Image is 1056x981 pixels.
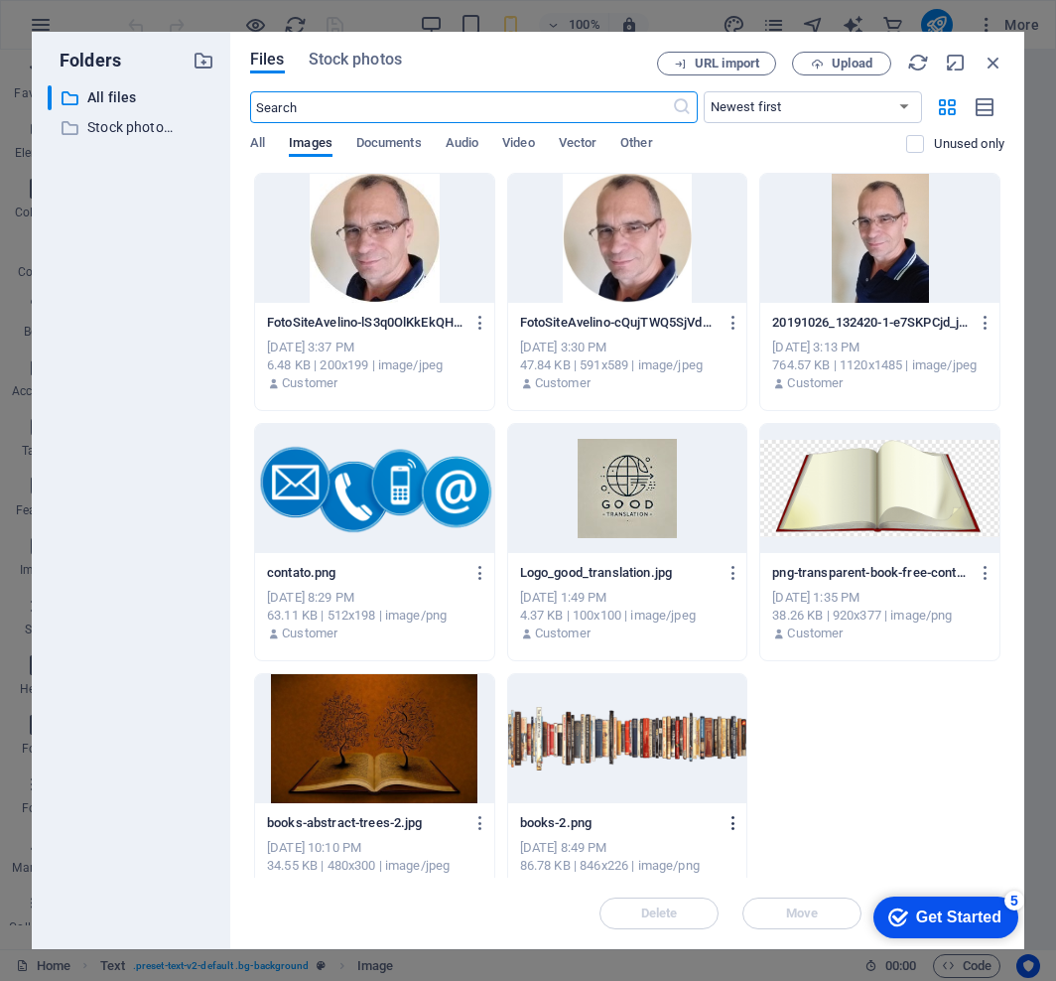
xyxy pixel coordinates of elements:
span: All [250,131,265,159]
div: [DATE] 3:30 PM [520,339,735,356]
span: Documents [356,131,422,159]
div: 63.11 KB | 512x198 | image/png [267,607,482,625]
p: Customer [535,625,591,642]
span: Files [250,48,285,71]
div: 47.84 KB | 591x589 | image/jpeg [520,356,735,374]
div: 6.48 KB | 200x199 | image/jpeg [267,356,482,374]
button: URL import [657,52,776,75]
div: Stock photos & videos [48,115,178,140]
button: Upload [792,52,891,75]
div: 86.78 KB | 846x226 | image/png [520,857,735,875]
p: Folders [48,48,121,73]
div: [DATE] 8:29 PM [267,589,482,607]
p: Stock photos & videos [87,116,178,139]
p: books-abstract-trees-2.jpg [267,814,463,832]
p: All files [87,86,178,109]
div: [DATE] 3:37 PM [267,339,482,356]
p: Customer [282,625,337,642]
i: Reload [907,52,929,73]
p: Customer [787,625,843,642]
p: Logo_good_translation.jpg [520,564,717,582]
div: [DATE] 10:10 PM [267,839,482,857]
span: Audio [446,131,478,159]
i: Minimize [945,52,967,73]
p: Customer [787,374,843,392]
p: contato.png [267,564,463,582]
span: Stock photos [309,48,402,71]
div: [DATE] 8:49 PM [520,839,735,857]
i: Create new folder [193,50,214,71]
div: [DATE] 1:49 PM [520,589,735,607]
p: Customer [535,374,591,392]
p: Displays only files that are not in use on the website. Files added during this session can still... [934,135,1004,153]
input: Search [250,91,672,123]
div: ​ [48,85,52,110]
p: Customer [282,875,337,893]
p: Customer [282,374,337,392]
div: [DATE] 1:35 PM [772,589,988,607]
span: Upload [832,58,872,70]
p: png-transparent-book-free-content-open-book-pages-angle-reading-material.png [772,564,969,582]
p: Customer [535,875,591,893]
span: Vector [559,131,597,159]
span: Other [620,131,652,159]
div: 34.55 KB | 480x300 | image/jpeg [267,857,482,875]
p: FotoSiteAvelino-lS3q0OlKkEkQHH7BtmQrxg.jpg [267,314,463,332]
p: 20191026_132420-1-e7SKPCjd_jv1MwQ4cWetBw.jpg [772,314,969,332]
span: Images [289,131,332,159]
div: Stock photos & videos [48,115,214,140]
span: URL import [695,58,759,70]
div: [DATE] 3:13 PM [772,339,988,356]
iframe: To enrich screen reader interactions, please activate Accessibility in Grammarly extension settings [858,887,1026,946]
div: 764.57 KB | 1120x1485 | image/jpeg [772,356,988,374]
div: 38.26 KB | 920x377 | image/png [772,607,988,625]
span: Video [502,131,534,159]
p: FotoSiteAvelino-cQujTWQ5SjVdMq4qxIHykQ.jpeg [520,314,717,332]
p: books-2.png [520,814,717,832]
i: Close [983,52,1004,73]
div: 4.37 KB | 100x100 | image/jpeg [520,607,735,625]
